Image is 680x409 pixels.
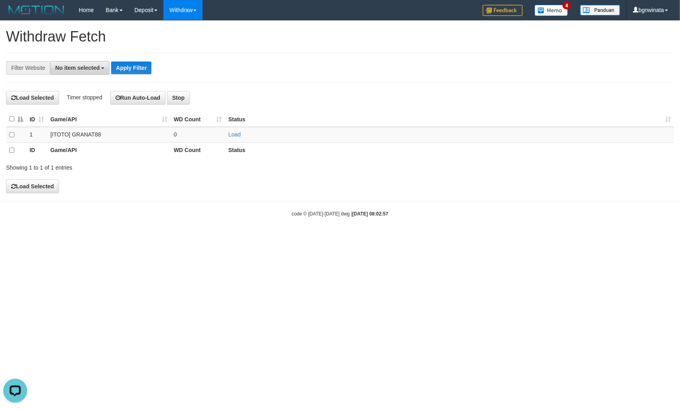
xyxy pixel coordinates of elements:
th: ID [26,142,47,158]
td: 1 [26,127,47,142]
a: Load [228,131,241,138]
div: Showing 1 to 1 of 1 entries [6,160,277,172]
th: Status [225,142,674,158]
th: Game/API: activate to sort column ascending [47,111,171,127]
button: Load Selected [6,180,59,193]
img: Feedback.jpg [483,5,523,16]
span: No item selected [55,65,99,71]
button: Stop [167,91,190,105]
div: Filter Website [6,61,50,75]
td: [ITOTO] GRANAT88 [47,127,171,142]
th: WD Count: activate to sort column ascending [171,111,225,127]
span: 4 [563,2,571,9]
h1: Withdraw Fetch [6,29,674,45]
span: Timer stopped [67,94,102,101]
th: Game/API [47,142,171,158]
small: code © [DATE]-[DATE] dwg | [292,211,388,217]
th: Status: activate to sort column ascending [225,111,674,127]
button: Apply Filter [111,61,151,74]
img: Button%20Memo.svg [535,5,568,16]
th: ID: activate to sort column ascending [26,111,47,127]
span: 0 [174,131,177,138]
button: Load Selected [6,91,59,105]
th: WD Count [171,142,225,158]
img: panduan.png [580,5,620,16]
button: No item selected [50,61,109,75]
button: Open LiveChat chat widget [3,3,27,27]
strong: [DATE] 08:02:57 [352,211,388,217]
button: Run Auto-Load [110,91,166,105]
img: MOTION_logo.png [6,4,67,16]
